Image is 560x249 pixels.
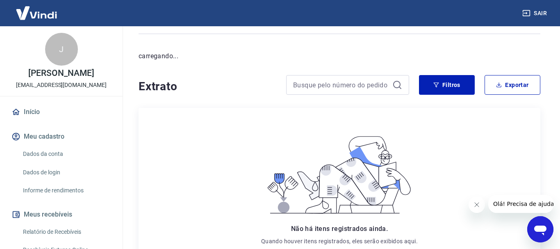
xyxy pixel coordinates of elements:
p: carregando... [139,51,540,61]
p: Quando houver itens registrados, eles serão exibidos aqui. [261,237,418,245]
a: Informe de rendimentos [20,182,113,199]
h4: Extrato [139,78,276,95]
button: Exportar [485,75,540,95]
button: Filtros [419,75,475,95]
p: [PERSON_NAME] [28,69,94,78]
p: [EMAIL_ADDRESS][DOMAIN_NAME] [16,81,107,89]
span: Não há itens registrados ainda. [291,225,388,233]
a: Relatório de Recebíveis [20,224,113,240]
span: Olá! Precisa de ajuda? [5,6,69,12]
a: Dados de login [20,164,113,181]
button: Sair [521,6,550,21]
button: Meus recebíveis [10,206,113,224]
div: J [45,33,78,66]
iframe: Botão para abrir a janela de mensagens [527,216,553,242]
a: Início [10,103,113,121]
a: Dados da conta [20,146,113,162]
img: Vindi [10,0,63,25]
iframe: Mensagem da empresa [488,195,553,213]
input: Busque pelo número do pedido [293,79,389,91]
button: Meu cadastro [10,128,113,146]
iframe: Fechar mensagem [469,196,485,213]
